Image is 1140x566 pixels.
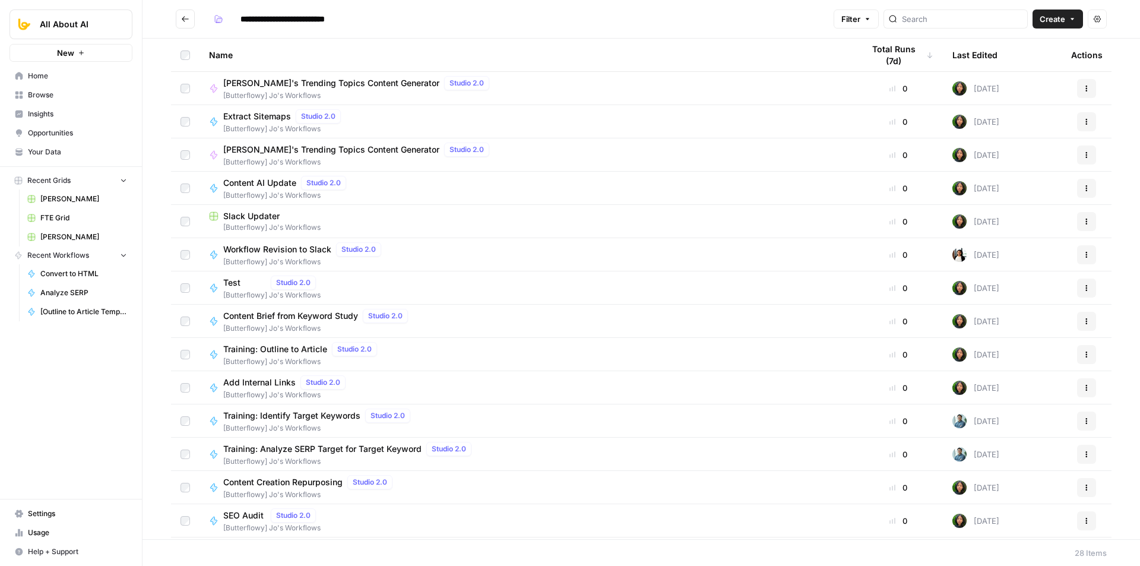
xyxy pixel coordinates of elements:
[223,190,351,201] span: [Butterflowy] Jo's Workflows
[952,480,999,495] div: [DATE]
[22,189,132,208] a: [PERSON_NAME]
[834,10,879,29] button: Filter
[209,508,844,533] a: SEO AuditStudio 2.0[Butterflowy] Jo's Workflows
[952,514,999,528] div: [DATE]
[209,242,844,267] a: Workflow Revision to SlackStudio 2.0[Butterflowy] Jo's Workflows
[176,10,195,29] button: Go back
[9,143,132,162] a: Your Data
[841,13,860,25] span: Filter
[209,222,844,233] span: [Butterflowy] Jo's Workflows
[370,410,405,421] span: Studio 2.0
[223,343,327,355] span: Training: Outline to Article
[863,216,933,227] div: 0
[952,181,999,195] div: [DATE]
[952,281,967,295] img: 71gc9am4ih21sqe9oumvmopgcasf
[1075,547,1107,559] div: 28 Items
[40,306,127,317] span: [Outline to Article Template] Outline to Article
[952,214,967,229] img: 71gc9am4ih21sqe9oumvmopgcasf
[952,148,967,162] img: 71gc9am4ih21sqe9oumvmopgcasf
[952,115,967,129] img: 71gc9am4ih21sqe9oumvmopgcasf
[952,81,967,96] img: 71gc9am4ih21sqe9oumvmopgcasf
[863,448,933,460] div: 0
[337,344,372,355] span: Studio 2.0
[863,182,933,194] div: 0
[863,282,933,294] div: 0
[863,39,933,71] div: Total Runs (7d)
[223,489,397,500] span: [Butterflowy] Jo's Workflows
[28,527,127,538] span: Usage
[223,124,346,134] span: [Butterflowy] Jo's Workflows
[28,546,127,557] span: Help + Support
[209,276,844,301] a: TestStudio 2.0[Butterflowy] Jo's Workflows
[341,244,376,255] span: Studio 2.0
[40,287,127,298] span: Analyze SERP
[863,249,933,261] div: 0
[952,81,999,96] div: [DATE]
[209,210,844,233] a: Slack Updater[Butterflowy] Jo's Workflows
[223,323,413,334] span: [Butterflowy] Jo's Workflows
[223,257,386,267] span: [Butterflowy] Jo's Workflows
[209,143,844,167] a: [PERSON_NAME]'s Trending Topics Content GeneratorStudio 2.0[Butterflowy] Jo's Workflows
[9,523,132,542] a: Usage
[223,523,321,533] span: [Butterflowy] Jo's Workflows
[353,477,387,488] span: Studio 2.0
[223,144,439,156] span: [PERSON_NAME]'s Trending Topics Content Generator
[1033,10,1083,29] button: Create
[952,181,967,195] img: 71gc9am4ih21sqe9oumvmopgcasf
[9,10,132,39] button: Workspace: All About AI
[223,290,321,301] span: [Butterflowy] Jo's Workflows
[223,310,358,322] span: Content Brief from Keyword Study
[223,110,291,122] span: Extract Sitemaps
[9,246,132,264] button: Recent Workflows
[223,77,439,89] span: [PERSON_NAME]'s Trending Topics Content Generator
[209,475,844,500] a: Content Creation RepurposingStudio 2.0[Butterflowy] Jo's Workflows
[863,415,933,427] div: 0
[209,109,844,134] a: Extract SitemapsStudio 2.0[Butterflowy] Jo's Workflows
[952,248,999,262] div: [DATE]
[40,213,127,223] span: FTE Grid
[22,227,132,246] a: [PERSON_NAME]
[22,302,132,321] a: [Outline to Article Template] Outline to Article
[28,71,127,81] span: Home
[952,447,999,461] div: [DATE]
[952,414,967,428] img: qdsncvibwi5d9m9wjjzvg9r13sqf
[952,381,967,395] img: 71gc9am4ih21sqe9oumvmopgcasf
[952,514,967,528] img: 71gc9am4ih21sqe9oumvmopgcasf
[27,175,71,186] span: Recent Grids
[9,105,132,124] a: Insights
[28,508,127,519] span: Settings
[952,281,999,295] div: [DATE]
[40,18,112,30] span: All About AI
[22,283,132,302] a: Analyze SERP
[223,177,296,189] span: Content AI Update
[952,480,967,495] img: 71gc9am4ih21sqe9oumvmopgcasf
[209,309,844,334] a: Content Brief from Keyword StudyStudio 2.0[Butterflowy] Jo's Workflows
[40,268,127,279] span: Convert to HTML
[952,447,967,461] img: qdsncvibwi5d9m9wjjzvg9r13sqf
[306,377,340,388] span: Studio 2.0
[863,349,933,361] div: 0
[28,128,127,138] span: Opportunities
[223,277,266,289] span: Test
[301,111,335,122] span: Studio 2.0
[209,176,844,201] a: Content AI UpdateStudio 2.0[Butterflowy] Jo's Workflows
[9,504,132,523] a: Settings
[952,314,967,328] img: 71gc9am4ih21sqe9oumvmopgcasf
[223,157,494,167] span: [Butterflowy] Jo's Workflows
[449,144,484,155] span: Studio 2.0
[209,442,844,467] a: Training: Analyze SERP Target for Target KeywordStudio 2.0[Butterflowy] Jo's Workflows
[952,347,999,362] div: [DATE]
[223,210,280,222] span: Slack Updater
[223,377,296,388] span: Add Internal Links
[863,315,933,327] div: 0
[952,248,967,262] img: fqbawrw8ase93tc2zzm3h7awsa7w
[223,456,476,467] span: [Butterflowy] Jo's Workflows
[223,90,494,101] span: [Butterflowy] Jo's Workflows
[28,90,127,100] span: Browse
[1071,39,1103,71] div: Actions
[223,443,422,455] span: Training: Analyze SERP Target for Target Keyword
[9,67,132,86] a: Home
[9,124,132,143] a: Opportunities
[223,476,343,488] span: Content Creation Repurposing
[863,515,933,527] div: 0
